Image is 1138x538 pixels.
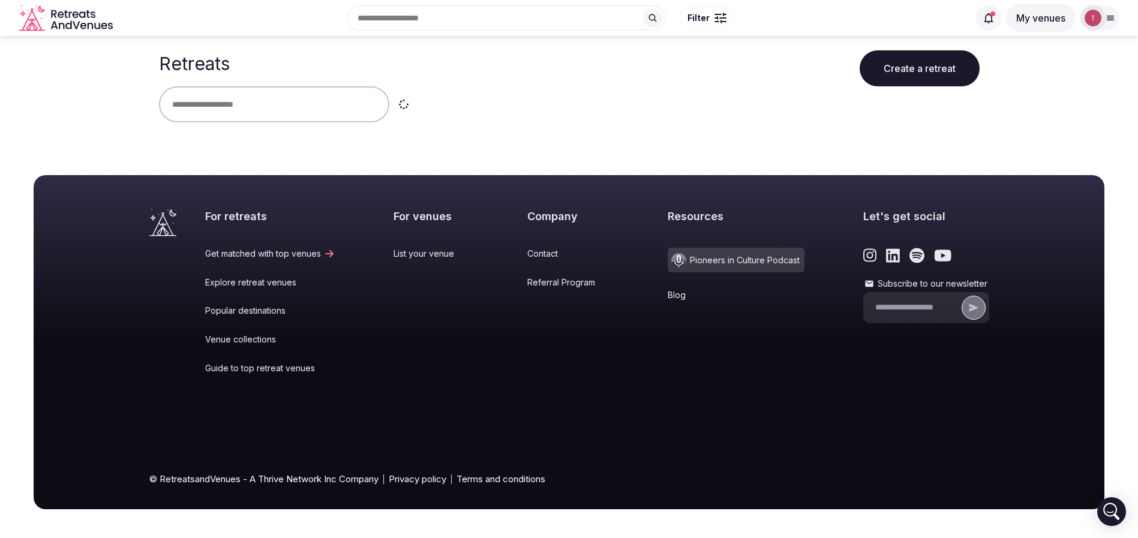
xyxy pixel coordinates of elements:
[389,473,446,485] a: Privacy policy
[934,248,951,263] a: Link to the retreats and venues Youtube page
[1085,10,1101,26] img: Thiago Martins
[19,5,115,32] svg: Retreats and Venues company logo
[668,248,804,272] a: Pioneers in Culture Podcast
[205,333,335,345] a: Venue collections
[668,289,804,301] a: Blog
[527,276,609,288] a: Referral Program
[909,248,924,263] a: Link to the retreats and venues Spotify page
[687,12,710,24] span: Filter
[1097,497,1126,526] div: Open Intercom Messenger
[863,278,989,290] label: Subscribe to our newsletter
[860,50,980,86] button: Create a retreat
[205,362,335,374] a: Guide to top retreat venues
[527,209,609,224] h2: Company
[149,458,989,509] div: © RetreatsandVenues - A Thrive Network Inc Company
[205,248,335,260] a: Get matched with top venues
[886,248,900,263] a: Link to the retreats and venues LinkedIn page
[394,248,469,260] a: List your venue
[19,5,115,32] a: Visit the homepage
[205,209,335,224] h2: For retreats
[863,209,989,224] h2: Let's get social
[205,305,335,317] a: Popular destinations
[457,473,545,485] a: Terms and conditions
[863,248,877,263] a: Link to the retreats and venues Instagram page
[149,209,176,236] a: Visit the homepage
[205,276,335,288] a: Explore retreat venues
[1006,4,1076,32] button: My venues
[394,209,469,224] h2: For venues
[159,53,230,74] h1: Retreats
[1006,12,1076,24] a: My venues
[668,209,804,224] h2: Resources
[527,248,609,260] a: Contact
[680,7,734,29] button: Filter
